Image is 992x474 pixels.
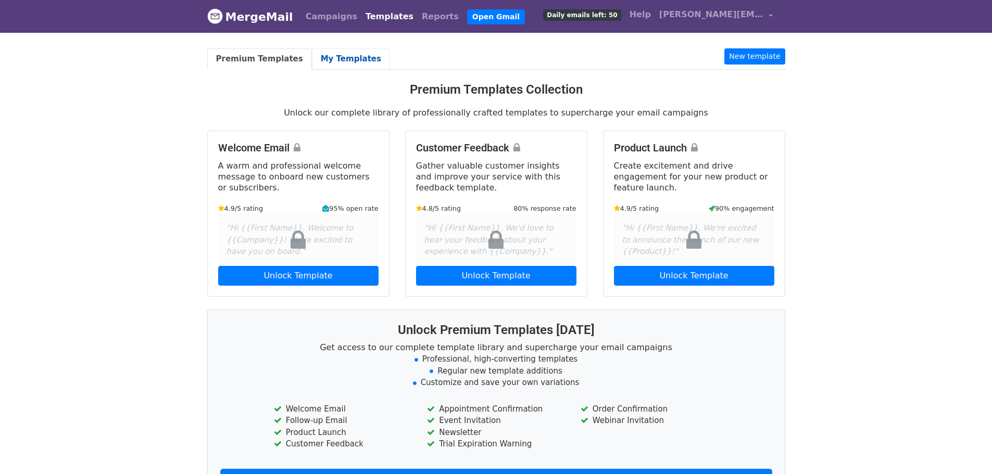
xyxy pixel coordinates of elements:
li: Customize and save your own variations [220,377,772,389]
small: 95% open rate [322,203,378,213]
small: 90% engagement [709,203,774,213]
a: Unlock Template [614,266,774,286]
small: 80% response rate [513,203,576,213]
div: "Hi {{First Name}}, We're excited to announce the launch of our new {{Product}}!" [614,214,774,266]
a: Open Gmail [467,9,525,24]
iframe: Chat Widget [940,424,992,474]
span: [PERSON_NAME][EMAIL_ADDRESS][DOMAIN_NAME] [659,8,763,21]
a: Premium Templates [207,48,312,70]
span: Daily emails left: 50 [543,9,621,21]
a: Help [625,4,655,25]
small: 4.8/5 rating [416,203,461,213]
li: Customer Feedback [274,438,411,450]
a: Unlock Template [218,266,379,286]
li: Appointment Confirmation [427,403,564,415]
p: Unlock our complete library of professionally crafted templates to supercharge your email campaigns [207,107,785,118]
small: 4.9/5 rating [614,203,659,213]
li: Newsletter [427,427,564,439]
a: New template [724,48,785,65]
a: Campaigns [302,6,361,27]
a: Daily emails left: 50 [539,4,625,25]
li: Welcome Email [274,403,411,415]
a: Unlock Template [416,266,576,286]
li: Webinar Invitation [581,415,718,427]
p: Get access to our complete template library and supercharge your email campaigns [220,342,772,353]
a: Templates [361,6,418,27]
li: Event Invitation [427,415,564,427]
li: Order Confirmation [581,403,718,415]
a: Reports [418,6,463,27]
li: Professional, high-converting templates [220,353,772,365]
li: Follow-up Email [274,415,411,427]
h3: Unlock Premium Templates [DATE] [220,323,772,338]
div: "Hi {{First Name}}, Welcome to {{Company}}! We're excited to have you on board." [218,214,379,266]
h4: Customer Feedback [416,142,576,154]
a: My Templates [312,48,390,70]
li: Product Launch [274,427,411,439]
h4: Welcome Email [218,142,379,154]
li: Regular new template additions [220,365,772,377]
div: "Hi {{First Name}}, We'd love to hear your feedback about your experience with {{Company}}." [416,214,576,266]
small: 4.9/5 rating [218,203,263,213]
h4: Product Launch [614,142,774,154]
a: MergeMail [207,6,293,28]
p: Create excitement and drive engagement for your new product or feature launch. [614,160,774,193]
p: A warm and professional welcome message to onboard new customers or subscribers. [218,160,379,193]
h3: Premium Templates Collection [207,82,785,97]
a: [PERSON_NAME][EMAIL_ADDRESS][DOMAIN_NAME] [655,4,777,29]
li: Trial Expiration Warning [427,438,564,450]
p: Gather valuable customer insights and improve your service with this feedback template. [416,160,576,193]
img: MergeMail logo [207,8,223,24]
